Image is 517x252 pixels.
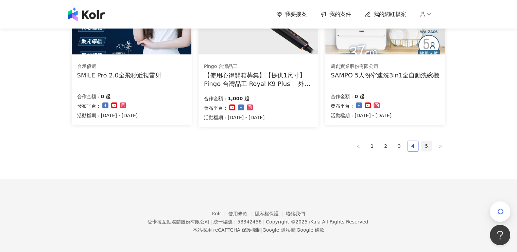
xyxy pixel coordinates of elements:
div: SMILE Pro 2.0全飛秒近視雷射 [77,71,161,79]
a: 隱私權保護 [255,211,286,216]
a: 2 [381,141,391,151]
div: Copyright © 2025 All Rights Reserved. [266,219,369,224]
li: Next Page [435,141,446,151]
p: 活動檔期：[DATE] - [DATE] [204,113,265,122]
li: 3 [394,141,405,151]
p: 合作金額： [204,94,228,103]
a: Google 隱私權 [262,227,295,233]
a: 4 [408,141,418,151]
a: 1 [367,141,377,151]
li: 5 [421,141,432,151]
a: 3 [394,141,404,151]
a: Google 條款 [296,227,324,233]
p: 0 起 [355,92,364,101]
span: left [357,144,361,148]
p: 活動檔期：[DATE] - [DATE] [77,111,138,120]
a: 我的案件 [321,11,351,18]
div: SAMPO 5人份窄速洗3in1全自動洗碗機 [331,71,439,79]
div: 台丞優選 [77,63,161,70]
div: Pingo 台灣品工 [204,63,313,70]
img: logo [68,7,105,21]
span: | [261,227,262,233]
p: 合作金額： [77,92,101,101]
a: 聯絡我們 [286,211,305,216]
a: iKala [309,219,321,224]
div: 【使用心得開箱募集】【提供1尺寸】 Pingo 台灣品工 Royal K9 Plus｜ 外噴式負離子加長電棒-革命進化款 [204,71,313,88]
button: left [353,141,364,151]
li: Previous Page [353,141,364,151]
span: 我的網紅檔案 [374,11,406,18]
p: 0 起 [101,92,111,101]
span: | [295,227,297,233]
p: 發布平台： [77,102,101,110]
p: 發布平台： [331,102,355,110]
span: 本站採用 reCAPTCHA 保護機制 [193,226,324,234]
div: 凱創實業股份有限公司 [331,63,439,70]
p: 活動檔期：[DATE] - [DATE] [331,111,392,120]
a: 使用條款 [228,211,255,216]
button: right [435,141,446,151]
li: 2 [380,141,391,151]
span: 我的案件 [329,11,351,18]
a: 我的網紅檔案 [365,11,406,18]
p: 合作金額： [331,92,355,101]
div: 愛卡拉互動媒體股份有限公司 [147,219,209,224]
p: 發布平台： [204,104,228,112]
li: 4 [408,141,418,151]
a: Kolr [212,211,228,216]
span: | [263,219,264,224]
li: 1 [367,141,378,151]
div: 統一編號：53342456 [213,219,261,224]
span: 我要接案 [285,11,307,18]
p: 1,000 起 [228,94,249,103]
iframe: Help Scout Beacon - Open [490,225,510,245]
span: | [210,219,212,224]
a: 我要接案 [276,11,307,18]
a: 5 [421,141,432,151]
span: right [438,144,442,148]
